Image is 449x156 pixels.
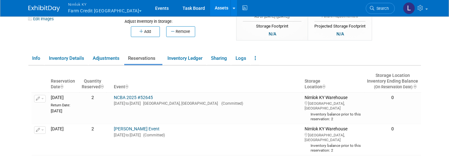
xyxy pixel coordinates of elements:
[45,53,88,64] a: Inventory Details
[125,133,130,137] span: to
[51,100,77,108] div: Return Date:
[243,14,301,19] div: As of [DATE] ( )
[125,101,130,106] span: to
[364,70,421,92] th: Storage LocationInventory Ending Balance (On Reservation Date) : activate to sort column ascending
[305,142,362,153] div: Inventory balance prior to this reservation: 2
[114,100,300,106] div: [DATE] [DATE]
[305,111,362,122] div: Inventory balance prior to this reservation: 2
[141,133,165,137] span: (Committed)
[68,1,142,8] span: Nimlok KY
[219,101,243,106] span: (Committed)
[374,6,389,11] span: Search
[314,21,365,29] div: Projected Storage Footprint
[305,132,362,142] div: [GEOGRAPHIC_DATA], [GEOGRAPHIC_DATA]
[207,53,230,64] a: Sharing
[48,124,79,155] td: [DATE]
[125,14,227,24] div: Adjust Inventory in Storage:
[48,70,79,92] th: ReservationDate : activate to sort column ascending
[79,92,106,124] td: 2
[243,21,301,29] div: Storage Footprint
[267,30,278,37] div: N/A
[124,53,162,64] a: Reservations
[28,53,44,64] a: Info
[28,5,60,12] img: ExhibitDay
[366,3,395,14] a: Search
[232,53,250,64] a: Logs
[131,26,160,37] button: Add
[79,70,106,92] th: Quantity&nbsp;&nbsp;&nbsp;Reserved : activate to sort column ascending
[114,126,160,131] a: [PERSON_NAME] Event
[305,126,362,153] div: Nimlok KY Warehouse
[141,101,218,106] span: [GEOGRAPHIC_DATA], [GEOGRAPHIC_DATA]
[305,100,362,111] div: [GEOGRAPHIC_DATA], [GEOGRAPHIC_DATA]
[48,92,79,124] td: [DATE]
[305,95,362,122] div: Nimlok KY Warehouse
[302,70,365,92] th: Storage Location : activate to sort column ascending
[114,132,300,138] div: [DATE] [DATE]
[369,84,412,89] span: (On Reservation Date)
[164,53,206,64] a: Inventory Ledger
[51,108,77,114] div: [DATE]
[367,126,418,132] div: 0
[79,124,106,155] td: 2
[166,26,195,37] button: Remove
[403,2,415,14] img: Luc Schaefer
[335,30,346,37] div: N/A
[28,15,56,23] a: Edit Images
[114,95,153,100] a: NCBA 2025 #52645
[111,70,302,92] th: Event : activate to sort column ascending
[367,95,418,101] div: 0
[89,53,123,64] a: Adjustments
